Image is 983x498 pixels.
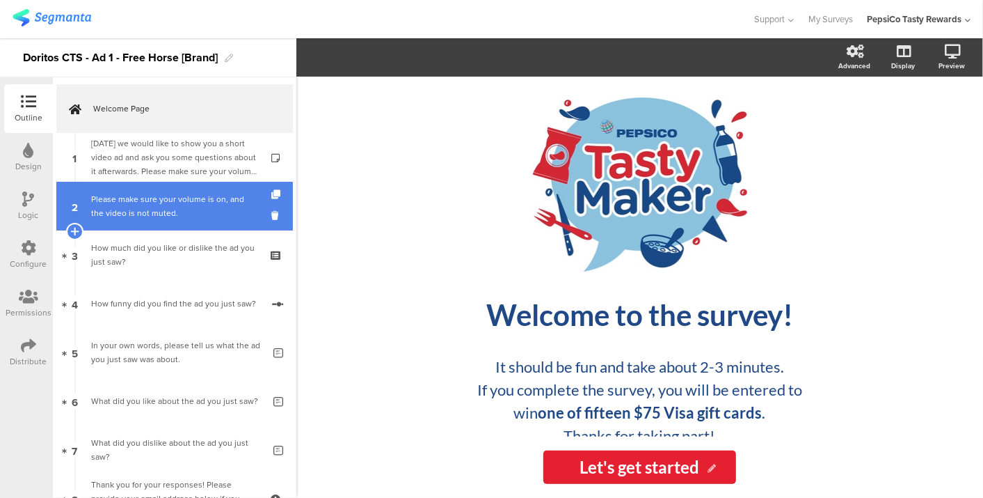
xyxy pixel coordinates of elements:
[72,296,78,311] span: 4
[397,355,884,378] p: It should be fun and take about 2-3 minutes.
[72,394,78,409] span: 6
[72,345,78,360] span: 5
[891,61,915,71] div: Display
[56,426,293,474] a: 7 What did you dislike about the ad you just saw?
[56,328,293,377] a: 5 In your own words, please tell us what the ad you just saw was about.
[397,401,884,424] p: win .
[938,61,965,71] div: Preview
[72,247,78,263] span: 3
[271,190,283,199] i: Duplicate
[13,9,91,26] img: segmanta logo
[91,394,263,408] div: What did you like about the ad you just saw?
[15,111,42,124] div: Outline
[10,258,47,270] div: Configure
[56,133,293,182] a: 1 [DATE] we would like to show you a short video ad and ask you some questions about it afterward...
[397,424,884,447] p: Thanks for taking part!
[10,355,47,368] div: Distribute
[56,231,293,279] a: 3 How much did you like or dislike the ad you just saw?
[15,160,42,173] div: Design
[397,378,884,401] p: If you complete the survey, you will be entered to
[56,279,293,328] a: 4 How funny did you find the ad you just saw?
[73,150,77,165] span: 1
[56,377,293,426] a: 6 What did you like about the ad you just saw?
[91,339,263,366] div: In your own words, please tell us what the ad you just saw was about.
[538,403,762,422] strong: one of fifteen $75 Visa gift cards
[93,102,271,116] span: Welcome Page
[23,47,218,69] div: Doritos CTS - Ad 1 - Free Horse [Brand]
[72,442,78,458] span: 7
[755,13,785,26] span: Support
[383,297,897,332] p: Welcome to the survey!
[19,209,39,221] div: Logic
[867,13,961,26] div: PepsiCo Tasty Rewards
[91,297,262,311] div: How funny did you find the ad you just saw?
[91,436,263,464] div: What did you dislike about the ad you just saw?
[72,199,78,214] span: 2
[6,306,51,319] div: Permissions
[271,209,283,222] i: Delete
[56,84,293,133] a: Welcome Page
[838,61,870,71] div: Advanced
[91,137,257,178] div: Today we would like to show you a short video ad and ask you some questions about it afterwards. ...
[56,182,293,231] a: 2 Please make sure your volume is on, and the video is not muted.
[543,451,736,484] input: Start
[91,241,257,269] div: How much did you like or dislike the ad you just saw?
[91,192,257,220] div: Please make sure your volume is on, and the video is not muted.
